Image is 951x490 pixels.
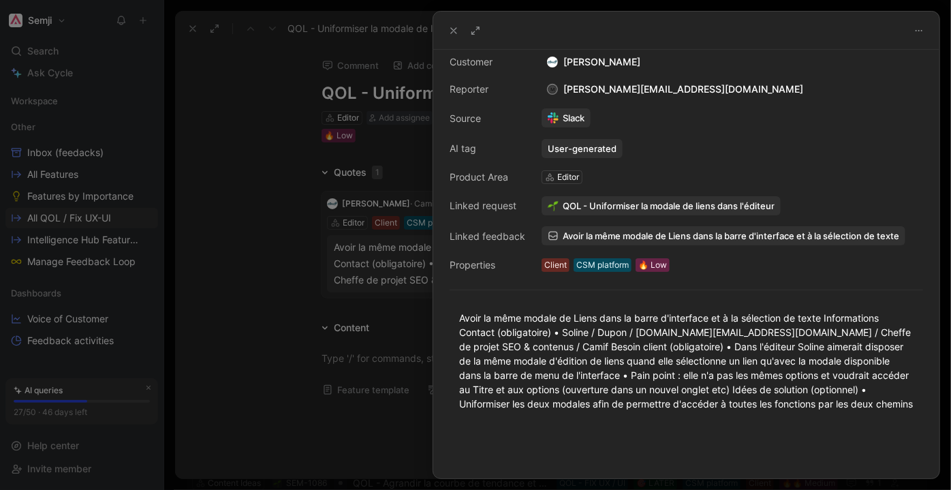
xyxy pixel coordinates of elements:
[542,196,781,215] button: 🌱QOL - Uniformiser la modale de liens dans l'éditeur
[563,230,899,242] span: Avoir la même modale de Liens dans la barre d'interface et à la sélection de texte
[542,108,591,127] a: Slack
[576,258,629,272] div: CSM platform
[563,200,775,212] span: QOL - Uniformiser la modale de liens dans l'éditeur
[542,54,646,70] div: [PERSON_NAME]
[542,226,905,245] a: Avoir la même modale de Liens dans la barre d'interface et à la sélection de texte
[450,169,525,185] div: Product Area
[542,81,809,97] div: [PERSON_NAME][EMAIL_ADDRESS][DOMAIN_NAME]
[450,198,525,214] div: Linked request
[450,81,525,97] div: Reporter
[548,85,557,94] div: m
[450,110,525,127] div: Source
[547,57,558,67] img: logo
[450,257,525,273] div: Properties
[548,142,617,155] div: User-generated
[450,54,525,70] div: Customer
[548,200,559,211] img: 🌱
[459,311,914,411] div: Avoir la même modale de Liens dans la barre d'interface et à la sélection de texte Informations C...
[544,258,567,272] div: Client
[638,258,667,272] div: 🔥 Low
[557,170,579,184] div: Editor
[450,140,525,157] div: AI tag
[450,228,525,245] div: Linked feedback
